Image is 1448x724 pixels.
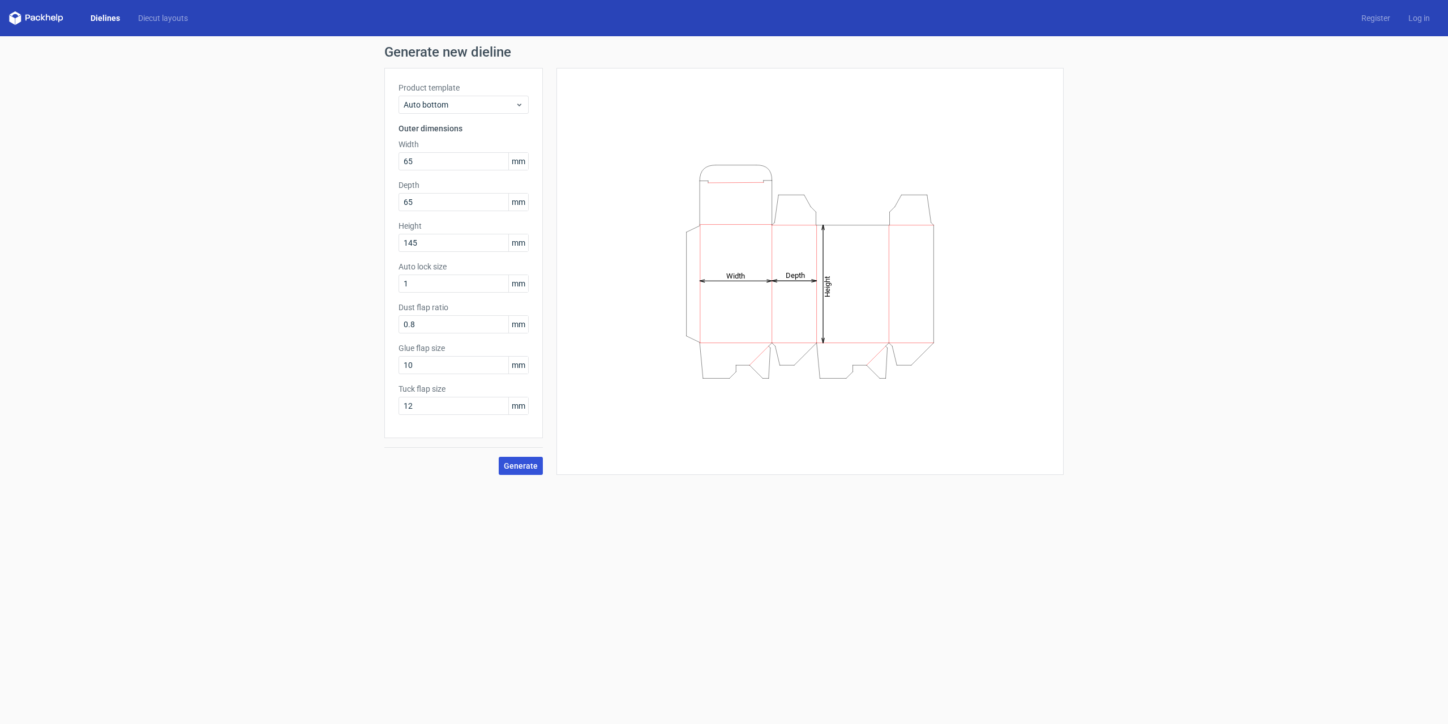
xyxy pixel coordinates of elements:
[399,302,529,313] label: Dust flap ratio
[399,123,529,134] h3: Outer dimensions
[508,397,528,414] span: mm
[399,139,529,150] label: Width
[508,316,528,333] span: mm
[129,12,197,24] a: Diecut layouts
[823,276,832,297] tspan: Height
[399,342,529,354] label: Glue flap size
[508,275,528,292] span: mm
[399,82,529,93] label: Product template
[508,153,528,170] span: mm
[508,194,528,211] span: mm
[399,179,529,191] label: Depth
[508,357,528,374] span: mm
[504,462,538,470] span: Generate
[1352,12,1399,24] a: Register
[726,271,745,280] tspan: Width
[1399,12,1439,24] a: Log in
[499,457,543,475] button: Generate
[399,383,529,395] label: Tuck flap size
[508,234,528,251] span: mm
[786,271,805,280] tspan: Depth
[404,99,515,110] span: Auto bottom
[399,261,529,272] label: Auto lock size
[399,220,529,232] label: Height
[82,12,129,24] a: Dielines
[384,45,1064,59] h1: Generate new dieline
